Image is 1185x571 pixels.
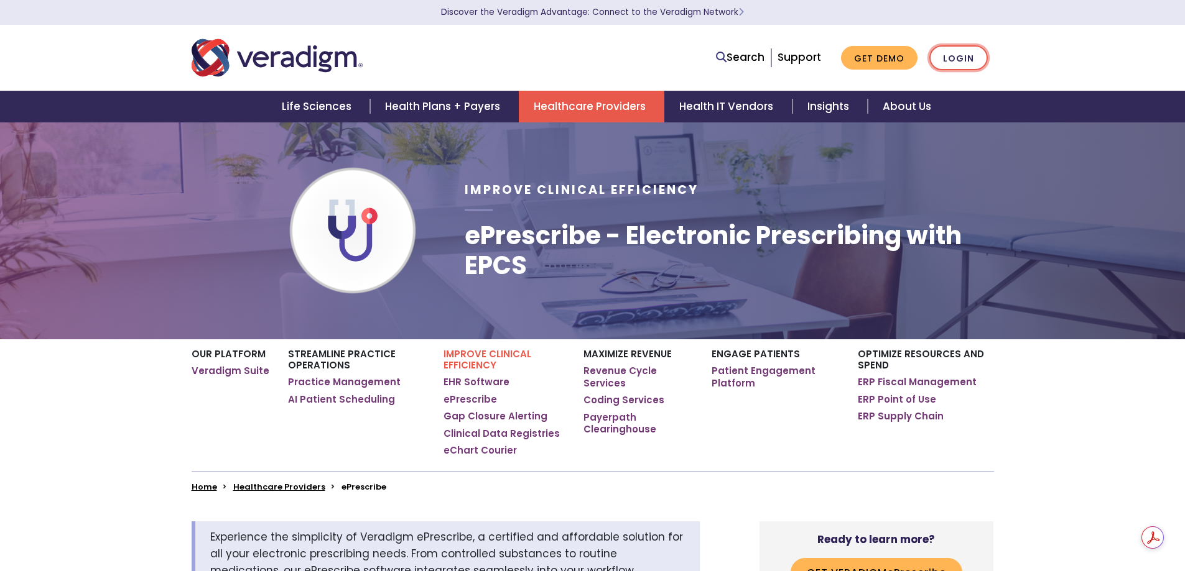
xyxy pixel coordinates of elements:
[370,91,519,122] a: Health Plans + Payers
[444,444,517,457] a: eChart Courier
[192,37,363,78] img: Veradigm logo
[792,91,868,122] a: Insights
[858,376,977,388] a: ERP Fiscal Management
[778,50,821,65] a: Support
[192,481,217,493] a: Home
[583,394,664,406] a: Coding Services
[583,411,692,436] a: Payerpath Clearinghouse
[233,481,325,493] a: Healthcare Providers
[288,393,395,406] a: AI Patient Scheduling
[519,91,664,122] a: Healthcare Providers
[288,376,401,388] a: Practice Management
[858,393,936,406] a: ERP Point of Use
[192,365,269,377] a: Veradigm Suite
[716,49,764,66] a: Search
[444,393,497,406] a: ePrescribe
[441,6,744,18] a: Discover the Veradigm Advantage: Connect to the Veradigm NetworkLearn More
[444,427,560,440] a: Clinical Data Registries
[465,181,699,198] span: Improve Clinical Efficiency
[664,91,792,122] a: Health IT Vendors
[841,46,918,70] a: Get Demo
[868,91,946,122] a: About Us
[738,6,744,18] span: Learn More
[583,365,692,389] a: Revenue Cycle Services
[858,410,944,423] a: ERP Supply Chain
[929,45,988,71] a: Login
[444,410,547,423] a: Gap Closure Alerting
[817,532,935,547] strong: Ready to learn more?
[712,365,839,389] a: Patient Engagement Platform
[267,91,370,122] a: Life Sciences
[465,221,993,280] h1: ePrescribe - Electronic Prescribing with EPCS
[444,376,509,388] a: EHR Software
